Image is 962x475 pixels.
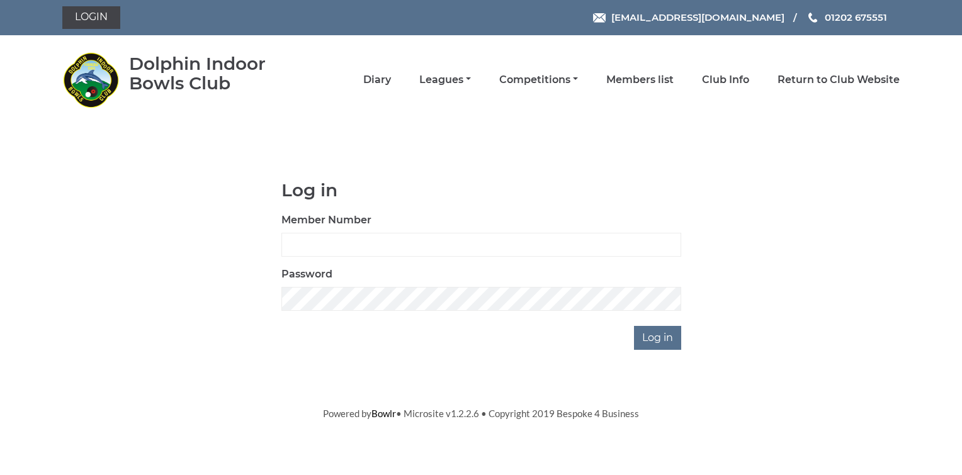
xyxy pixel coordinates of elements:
a: Club Info [702,73,749,87]
a: Email [EMAIL_ADDRESS][DOMAIN_NAME] [593,10,784,25]
a: Competitions [499,73,578,87]
span: [EMAIL_ADDRESS][DOMAIN_NAME] [611,11,784,23]
a: Members list [606,73,674,87]
label: Member Number [281,213,371,228]
span: 01202 675551 [825,11,887,23]
input: Log in [634,326,681,350]
h1: Log in [281,181,681,200]
img: Dolphin Indoor Bowls Club [62,52,119,108]
a: Phone us 01202 675551 [806,10,887,25]
a: Leagues [419,73,471,87]
label: Password [281,267,332,282]
span: Powered by • Microsite v1.2.2.6 • Copyright 2019 Bespoke 4 Business [323,408,639,419]
img: Phone us [808,13,817,23]
img: Email [593,13,606,23]
a: Login [62,6,120,29]
a: Bowlr [371,408,396,419]
a: Return to Club Website [778,73,900,87]
a: Diary [363,73,391,87]
div: Dolphin Indoor Bowls Club [129,54,302,93]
